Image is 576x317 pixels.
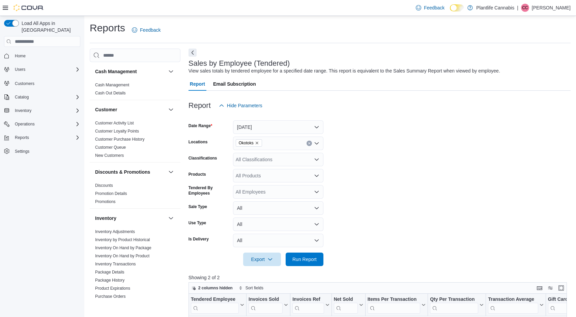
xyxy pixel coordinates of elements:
button: All [233,234,323,247]
span: Inventory Adjustments [95,229,135,234]
span: Package Details [95,269,124,275]
div: Invoices Ref [292,296,324,314]
span: Export [247,253,277,266]
button: Run Report [286,253,323,266]
div: Discounts & Promotions [90,181,180,208]
span: Inventory [15,108,31,113]
button: Keyboard shortcuts [536,284,544,292]
div: Transaction Average [488,296,538,314]
a: Inventory by Product Historical [95,237,150,242]
h3: Report [189,102,211,110]
button: Customer [167,106,175,114]
div: Qty Per Transaction [430,296,478,303]
button: Qty Per Transaction [430,296,484,314]
div: Customer [90,119,180,162]
a: Customer Activity List [95,121,134,125]
a: Product Expirations [95,286,130,291]
button: Operations [12,120,37,128]
h1: Reports [90,21,125,35]
label: Locations [189,139,208,145]
span: Sort fields [246,285,263,291]
button: Inventory [167,214,175,222]
button: Remove Okotoks from selection in this group [255,141,259,145]
button: Next [189,49,197,57]
label: Classifications [189,155,217,161]
span: New Customers [95,153,124,158]
a: Customers [12,80,37,88]
button: Export [243,253,281,266]
input: Dark Mode [450,4,464,11]
button: Reports [1,133,83,142]
span: Inventory On Hand by Package [95,245,151,251]
label: Is Delivery [189,236,209,242]
a: Inventory On Hand by Product [95,254,149,258]
div: Invoices Ref [292,296,324,303]
button: Home [1,51,83,61]
a: Promotion Details [95,191,127,196]
h3: Inventory [95,215,116,222]
button: Enter fullscreen [557,284,565,292]
span: Customers [12,79,80,87]
span: Users [12,65,80,74]
div: Items Per Transaction [367,296,420,303]
span: Email Subscription [213,77,256,91]
span: Inventory [12,107,80,115]
button: Clear input [307,141,312,146]
button: Hide Parameters [216,99,265,112]
button: Inventory [12,107,34,115]
span: Hide Parameters [227,102,262,109]
button: Net Sold [334,296,363,314]
span: Okotoks [239,140,254,146]
button: Inventory [1,106,83,115]
span: Customer Activity List [95,120,134,126]
button: Open list of options [314,157,319,162]
span: Report [190,77,205,91]
button: Invoices Sold [249,296,288,314]
button: Transaction Average [488,296,543,314]
button: Tendered Employee [191,296,244,314]
label: Date Range [189,123,212,128]
p: | [517,4,518,12]
h3: Sales by Employee (Tendered) [189,59,290,67]
span: Reports [12,134,80,142]
span: Reports [15,135,29,140]
button: All [233,218,323,231]
label: Products [189,172,206,177]
label: Sale Type [189,204,207,209]
button: Settings [1,146,83,156]
a: Inventory On Hand by Package [95,246,151,250]
button: Users [1,65,83,74]
a: Feedback [129,23,163,37]
button: Catalog [12,93,31,101]
div: Gift Card Sales [548,296,574,314]
button: Sort fields [236,284,266,292]
span: Feedback [140,27,161,33]
span: Purchase Orders [95,294,126,299]
div: Gift Cards [548,296,574,303]
button: Items Per Transaction [367,296,426,314]
a: Package History [95,278,124,283]
label: Use Type [189,220,206,226]
span: Operations [15,121,35,127]
div: Transaction Average [488,296,538,303]
span: Inventory Transactions [95,261,136,267]
div: Invoices Sold [249,296,283,314]
a: Inventory Adjustments [95,229,135,234]
span: Inventory On Hand by Product [95,253,149,259]
span: Discounts [95,183,113,188]
img: Cova [13,4,44,11]
div: Cash Management [90,81,180,100]
a: Cash Management [95,83,129,87]
div: Net Sold [334,296,357,314]
a: Cash Out Details [95,91,126,95]
button: All [233,201,323,215]
a: Customer Purchase History [95,137,145,142]
span: Customer Queue [95,145,126,150]
span: 2 columns hidden [198,285,233,291]
span: Cash Management [95,82,129,88]
button: Cash Management [95,68,166,75]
